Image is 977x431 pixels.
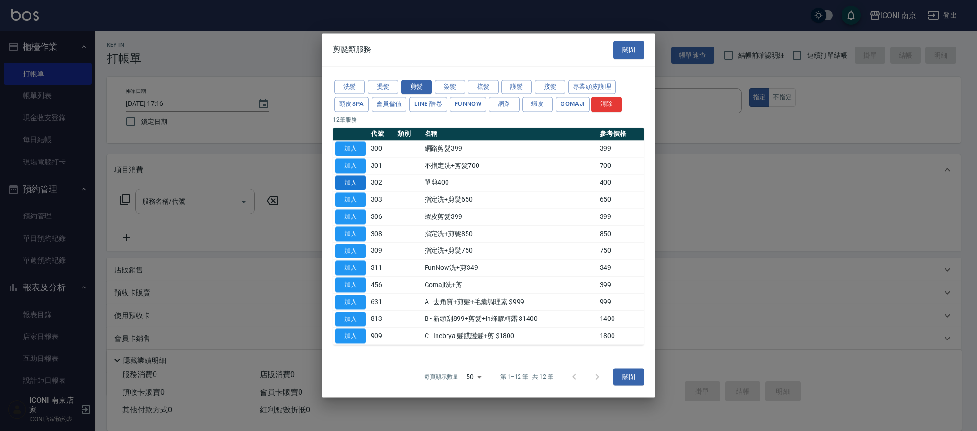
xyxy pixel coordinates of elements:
[422,242,598,259] td: 指定洗+剪髮750
[597,259,644,277] td: 349
[597,226,644,243] td: 850
[368,208,395,226] td: 306
[597,128,644,140] th: 參考價格
[335,277,366,292] button: 加入
[450,97,486,112] button: FUNNOW
[368,174,395,191] td: 302
[409,97,447,112] button: LINE 酷卷
[333,115,644,124] p: 12 筆服務
[335,329,366,344] button: 加入
[597,140,644,157] td: 399
[395,128,422,140] th: 類別
[368,242,395,259] td: 309
[333,45,371,55] span: 剪髮類服務
[597,208,644,226] td: 399
[522,97,553,112] button: 蝦皮
[597,277,644,294] td: 399
[468,80,499,94] button: 梳髮
[535,80,565,94] button: 接髮
[613,41,644,59] button: 關閉
[613,368,644,386] button: 關閉
[422,140,598,157] td: 網路剪髮399
[335,244,366,258] button: 加入
[368,157,395,174] td: 301
[597,310,644,328] td: 1400
[422,208,598,226] td: 蝦皮剪髮399
[422,174,598,191] td: 單剪400
[556,97,590,112] button: Gomaji
[422,328,598,345] td: C - Inebrya 髮膜護髮+剪 $1800
[335,295,366,309] button: 加入
[462,364,485,390] div: 50
[368,294,395,311] td: 631
[422,128,598,140] th: 名稱
[368,310,395,328] td: 813
[422,277,598,294] td: Gomaji洗+剪
[489,97,520,112] button: 網路
[597,328,644,345] td: 1800
[422,294,598,311] td: A - 去角質+剪髮+毛囊調理素 $999
[597,191,644,208] td: 650
[335,158,366,173] button: 加入
[334,97,369,112] button: 頭皮SPA
[368,80,398,94] button: 燙髮
[435,80,465,94] button: 染髮
[422,191,598,208] td: 指定洗+剪髮650
[335,193,366,207] button: 加入
[368,191,395,208] td: 303
[422,310,598,328] td: B - 新頭刮899+剪髮+ih蜂膠精露 $1400
[501,80,532,94] button: 護髮
[597,157,644,174] td: 700
[500,373,553,381] p: 第 1–12 筆 共 12 筆
[335,209,366,224] button: 加入
[597,242,644,259] td: 750
[368,328,395,345] td: 909
[335,141,366,156] button: 加入
[368,226,395,243] td: 308
[401,80,432,94] button: 剪髮
[335,226,366,241] button: 加入
[422,157,598,174] td: 不指定洗+剪髮700
[335,261,366,276] button: 加入
[597,174,644,191] td: 400
[591,97,622,112] button: 清除
[422,259,598,277] td: FunNow洗+剪349
[597,294,644,311] td: 999
[424,373,458,381] p: 每頁顯示數量
[335,312,366,327] button: 加入
[372,97,407,112] button: 會員儲值
[568,80,616,94] button: 專業頭皮護理
[368,128,395,140] th: 代號
[422,226,598,243] td: 指定洗+剪髮850
[335,175,366,190] button: 加入
[334,80,365,94] button: 洗髮
[368,140,395,157] td: 300
[368,277,395,294] td: 456
[368,259,395,277] td: 311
